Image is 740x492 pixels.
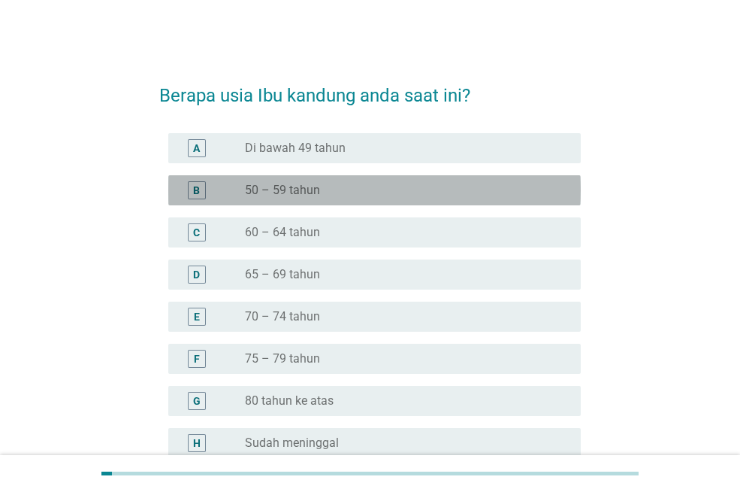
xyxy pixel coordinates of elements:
h2: Berapa usia Ibu kandung anda saat ini? [159,67,581,109]
div: F [194,351,200,366]
label: 80 tahun ke atas [245,393,334,408]
label: 50 – 59 tahun [245,183,320,198]
div: E [194,308,200,324]
div: D [193,266,200,282]
div: H [193,435,201,451]
label: 75 – 79 tahun [245,351,320,366]
label: Sudah meninggal [245,436,339,451]
label: 65 – 69 tahun [245,267,320,282]
div: G [193,393,201,408]
div: C [193,224,200,240]
label: Di bawah 49 tahun [245,141,346,156]
div: A [193,140,200,156]
label: 60 – 64 tahun [245,225,320,240]
div: B [193,182,200,198]
label: 70 – 74 tahun [245,309,320,324]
